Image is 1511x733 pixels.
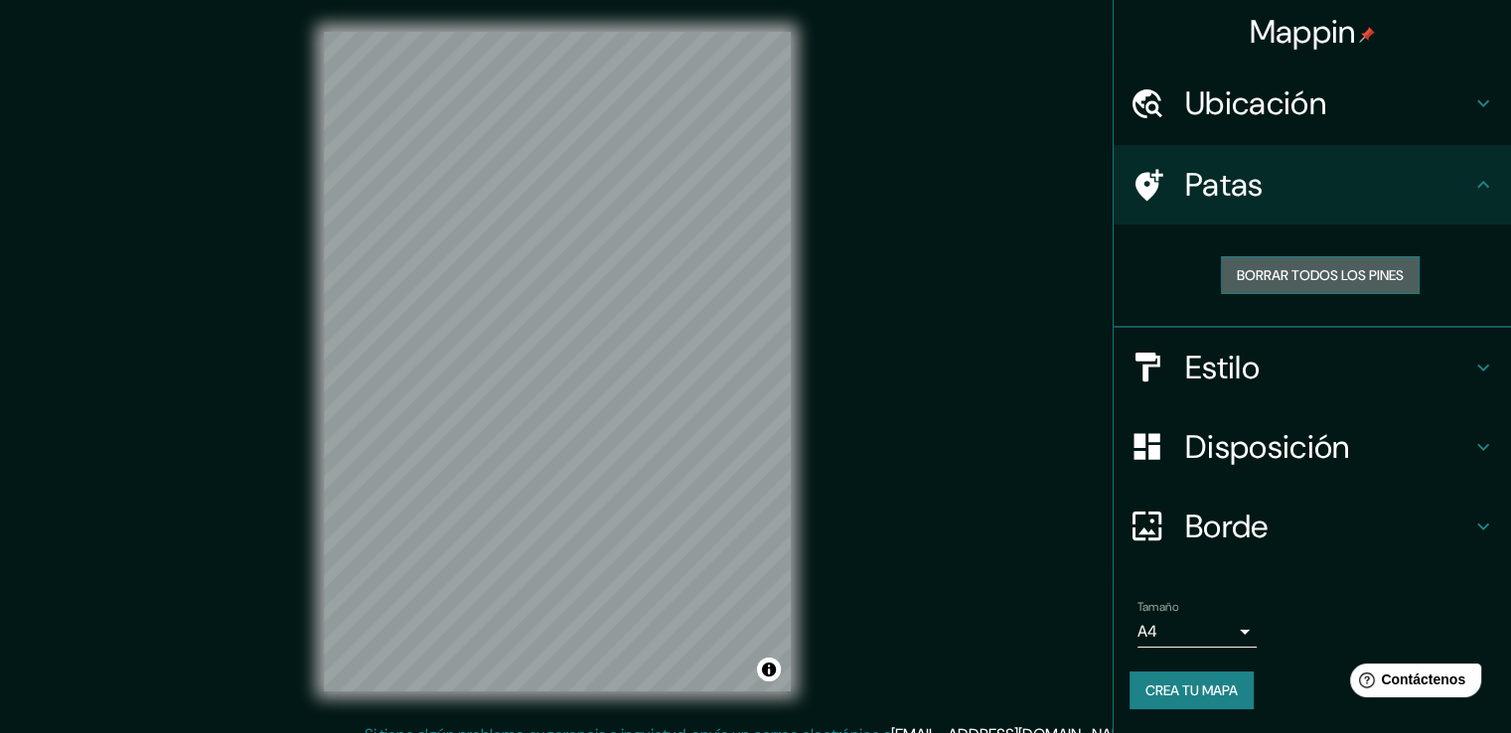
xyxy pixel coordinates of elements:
font: Patas [1185,164,1264,206]
font: Borrar todos los pines [1237,266,1404,284]
font: Borde [1185,506,1269,547]
button: Crea tu mapa [1130,671,1254,709]
font: Mappin [1250,11,1356,53]
div: Estilo [1114,328,1511,407]
font: Ubicación [1185,82,1326,124]
font: A4 [1137,621,1157,642]
iframe: Lanzador de widgets de ayuda [1334,656,1489,711]
div: Disposición [1114,407,1511,487]
div: Borde [1114,487,1511,566]
div: A4 [1137,616,1257,648]
button: Activar o desactivar atribución [757,658,781,681]
img: pin-icon.png [1359,27,1375,43]
div: Patas [1114,145,1511,224]
div: Ubicación [1114,64,1511,143]
font: Disposición [1185,426,1349,468]
font: Crea tu mapa [1145,681,1238,699]
canvas: Mapa [324,32,791,691]
font: Tamaño [1137,599,1178,615]
font: Estilo [1185,347,1260,388]
button: Borrar todos los pines [1221,256,1420,294]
